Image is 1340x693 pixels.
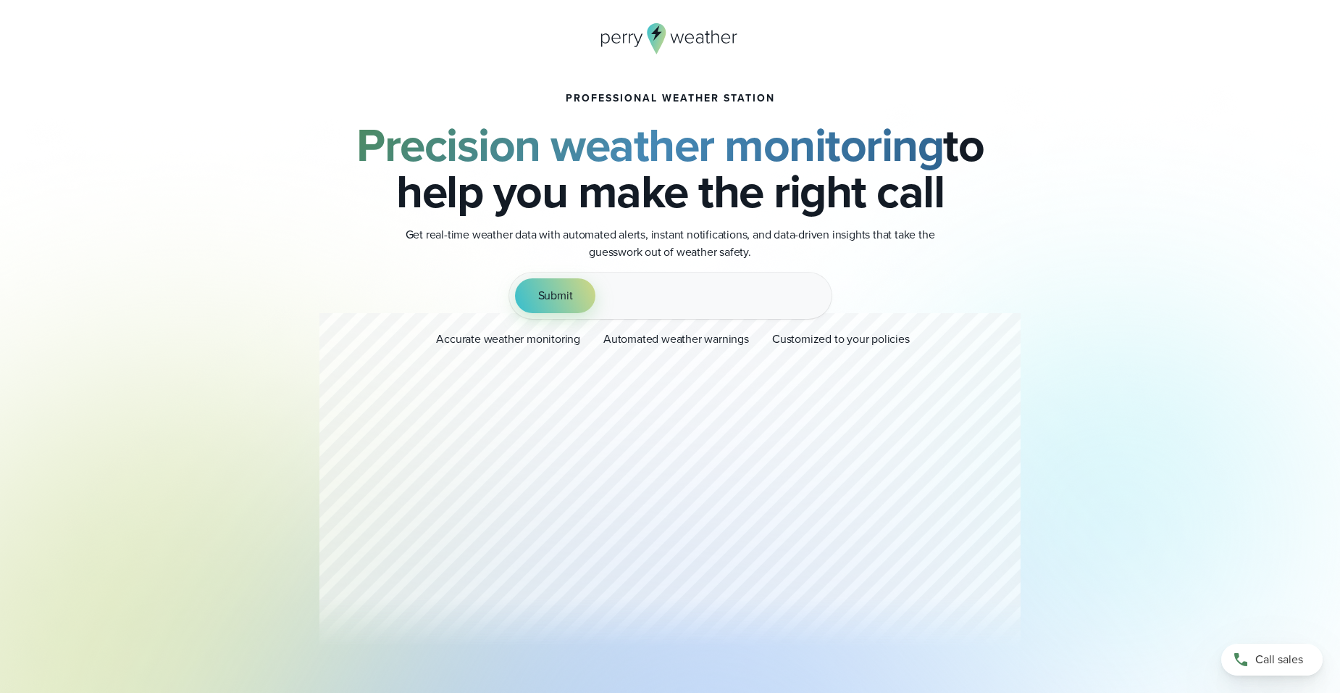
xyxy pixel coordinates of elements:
a: Call sales [1221,644,1323,676]
span: Call sales [1255,651,1303,668]
p: Automated weather warnings [603,331,749,348]
button: Submit [515,278,596,313]
p: Accurate weather monitoring [436,331,580,348]
strong: Precision weather monitoring [356,111,943,179]
p: Customized to your policies [772,331,910,348]
h1: Professional Weather Station [566,93,775,104]
p: Get real-time weather data with automated alerts, instant notifications, and data-driven insights... [380,226,960,261]
span: Submit [538,287,573,304]
h2: to help you make the right call [319,122,1021,215]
